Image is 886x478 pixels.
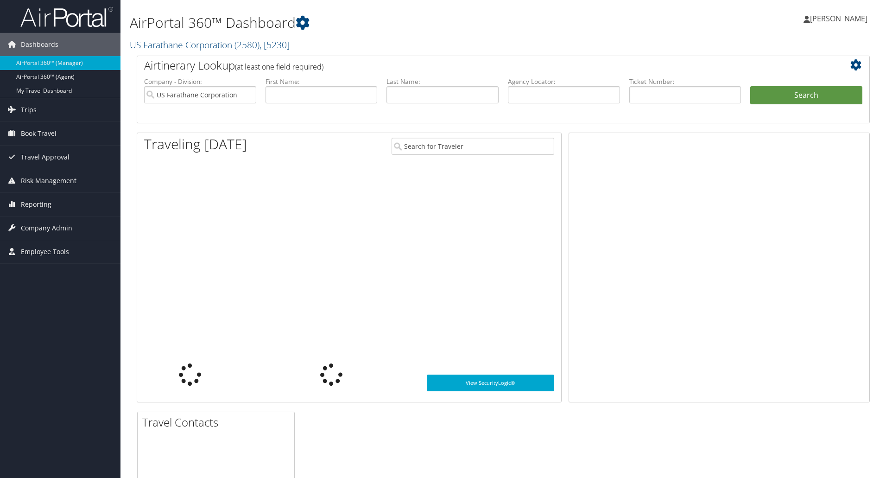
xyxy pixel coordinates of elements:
[21,169,76,192] span: Risk Management
[235,62,323,72] span: (at least one field required)
[804,5,877,32] a: [PERSON_NAME]
[21,217,72,240] span: Company Admin
[508,77,620,86] label: Agency Locator:
[130,38,290,51] a: US Farathane Corporation
[142,414,294,430] h2: Travel Contacts
[427,375,554,391] a: View SecurityLogic®
[20,6,113,28] img: airportal-logo.png
[21,33,58,56] span: Dashboards
[386,77,499,86] label: Last Name:
[810,13,867,24] span: [PERSON_NAME]
[259,38,290,51] span: , [ 5230 ]
[234,38,259,51] span: ( 2580 )
[144,134,247,154] h1: Traveling [DATE]
[21,240,69,263] span: Employee Tools
[21,146,70,169] span: Travel Approval
[392,138,554,155] input: Search for Traveler
[21,98,37,121] span: Trips
[629,77,741,86] label: Ticket Number:
[21,193,51,216] span: Reporting
[750,86,862,105] button: Search
[21,122,57,145] span: Book Travel
[144,77,256,86] label: Company - Division:
[130,13,628,32] h1: AirPortal 360™ Dashboard
[266,77,378,86] label: First Name:
[144,57,801,73] h2: Airtinerary Lookup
